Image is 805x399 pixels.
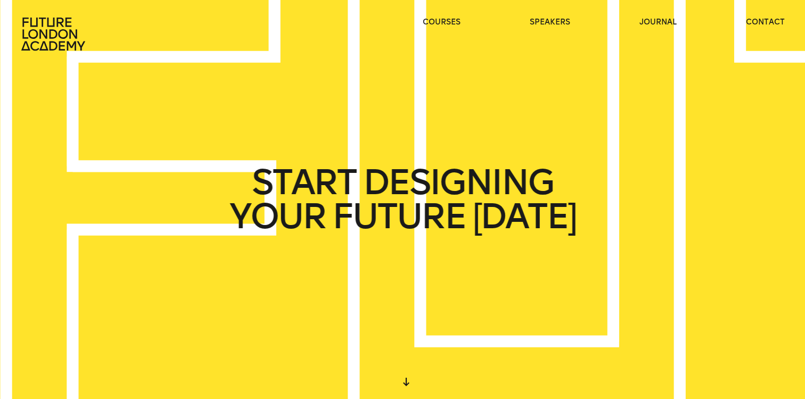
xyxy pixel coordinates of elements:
span: YOUR [229,199,325,234]
a: courses [423,17,461,28]
span: [DATE] [472,199,576,234]
span: START [252,165,356,199]
a: journal [639,17,677,28]
span: FUTURE [332,199,465,234]
a: contact [746,17,785,28]
span: DESIGNING [363,165,553,199]
a: speakers [530,17,570,28]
